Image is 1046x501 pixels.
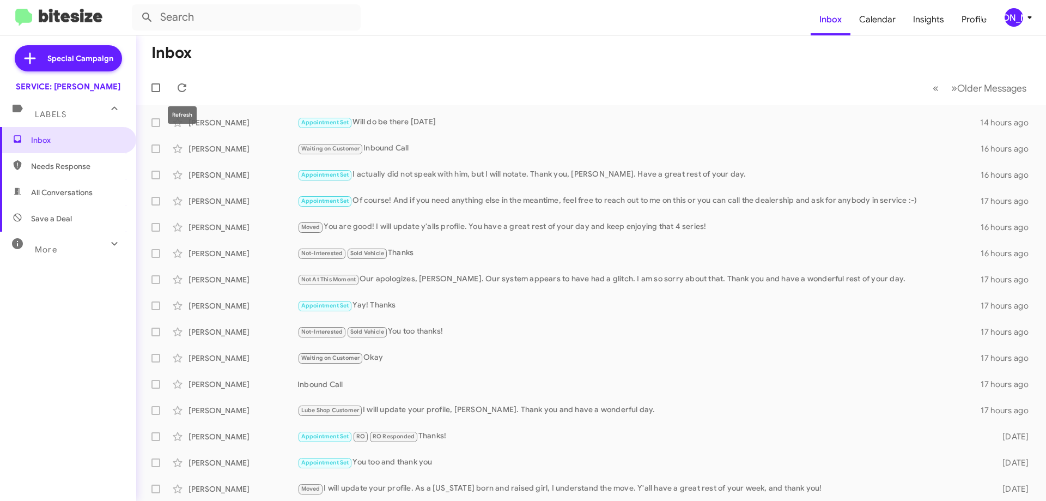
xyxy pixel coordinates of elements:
[301,485,320,492] span: Moved
[301,354,360,361] span: Waiting on Customer
[995,8,1034,27] button: [PERSON_NAME]
[981,379,1037,390] div: 17 hours ago
[953,4,995,35] a: Profile
[297,456,985,469] div: You too and thank you
[31,213,72,224] span: Save a Deal
[980,117,1037,128] div: 14 hours ago
[188,431,297,442] div: [PERSON_NAME]
[297,299,981,312] div: Yay! Thanks
[301,407,360,414] span: Lube Shop Customer
[132,4,361,31] input: Search
[297,352,981,364] div: Okay
[981,300,1037,311] div: 17 hours ago
[188,300,297,311] div: [PERSON_NAME]
[188,379,297,390] div: [PERSON_NAME]
[297,142,981,155] div: Inbound Call
[981,248,1037,259] div: 16 hours ago
[981,196,1037,207] div: 17 hours ago
[957,82,1026,94] span: Older Messages
[188,274,297,285] div: [PERSON_NAME]
[188,327,297,337] div: [PERSON_NAME]
[933,81,939,95] span: «
[981,405,1037,416] div: 17 hours ago
[297,116,980,129] div: Will do be there [DATE]
[297,404,981,417] div: I will update your profile, [PERSON_NAME]. Thank you and have a wonderful day.
[981,274,1037,285] div: 17 hours ago
[168,106,197,124] div: Refresh
[985,431,1037,442] div: [DATE]
[356,433,365,440] span: RO
[188,405,297,416] div: [PERSON_NAME]
[981,327,1037,337] div: 17 hours ago
[301,250,343,257] span: Not-Interested
[301,145,360,152] span: Waiting on Customer
[1005,8,1023,27] div: [PERSON_NAME]
[951,81,957,95] span: »
[301,459,349,466] span: Appointment Set
[350,328,384,335] span: Sold Vehicle
[297,325,981,338] div: You too thanks!
[981,222,1037,233] div: 16 hours ago
[297,195,981,207] div: Of course! And if you need anything else in the meantime, feel free to reach out to me on this or...
[297,221,981,233] div: You are good! I will update y'alls profile. You have a great rest of your day and keep enjoying t...
[188,196,297,207] div: [PERSON_NAME]
[301,171,349,178] span: Appointment Set
[945,77,1033,99] button: Next
[926,77,945,99] button: Previous
[301,433,349,440] span: Appointment Set
[904,4,953,35] a: Insights
[981,143,1037,154] div: 16 hours ago
[301,328,343,335] span: Not-Interested
[15,45,122,71] a: Special Campaign
[981,353,1037,364] div: 17 hours ago
[301,119,349,126] span: Appointment Set
[850,4,904,35] a: Calendar
[35,110,66,119] span: Labels
[297,379,981,390] div: Inbound Call
[350,250,384,257] span: Sold Vehicle
[16,81,120,92] div: SERVICE: [PERSON_NAME]
[47,53,113,64] span: Special Campaign
[297,273,981,286] div: Our apologizes, [PERSON_NAME]. Our system appears to have had a glitch. I am so sorry about that....
[31,161,124,172] span: Needs Response
[188,353,297,364] div: [PERSON_NAME]
[811,4,850,35] a: Inbox
[188,170,297,180] div: [PERSON_NAME]
[297,168,981,181] div: I actually did not speak with him, but I will notate. Thank you, [PERSON_NAME]. Have a great rest...
[301,276,356,283] span: Not At This Moment
[188,143,297,154] div: [PERSON_NAME]
[297,430,985,443] div: Thanks!
[373,433,415,440] span: RO Responded
[31,135,124,146] span: Inbox
[188,222,297,233] div: [PERSON_NAME]
[35,245,57,255] span: More
[985,457,1037,468] div: [DATE]
[981,170,1037,180] div: 16 hours ago
[301,302,349,309] span: Appointment Set
[188,248,297,259] div: [PERSON_NAME]
[985,484,1037,494] div: [DATE]
[188,117,297,128] div: [PERSON_NAME]
[297,482,985,495] div: I will update your profile. As a [US_STATE] born and raised girl, I understand the move. Y'all ha...
[301,197,349,204] span: Appointment Set
[151,44,192,62] h1: Inbox
[188,457,297,468] div: [PERSON_NAME]
[297,247,981,259] div: Thanks
[31,187,93,198] span: All Conversations
[927,77,1033,99] nav: Page navigation example
[188,484,297,494] div: [PERSON_NAME]
[301,224,320,231] span: Moved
